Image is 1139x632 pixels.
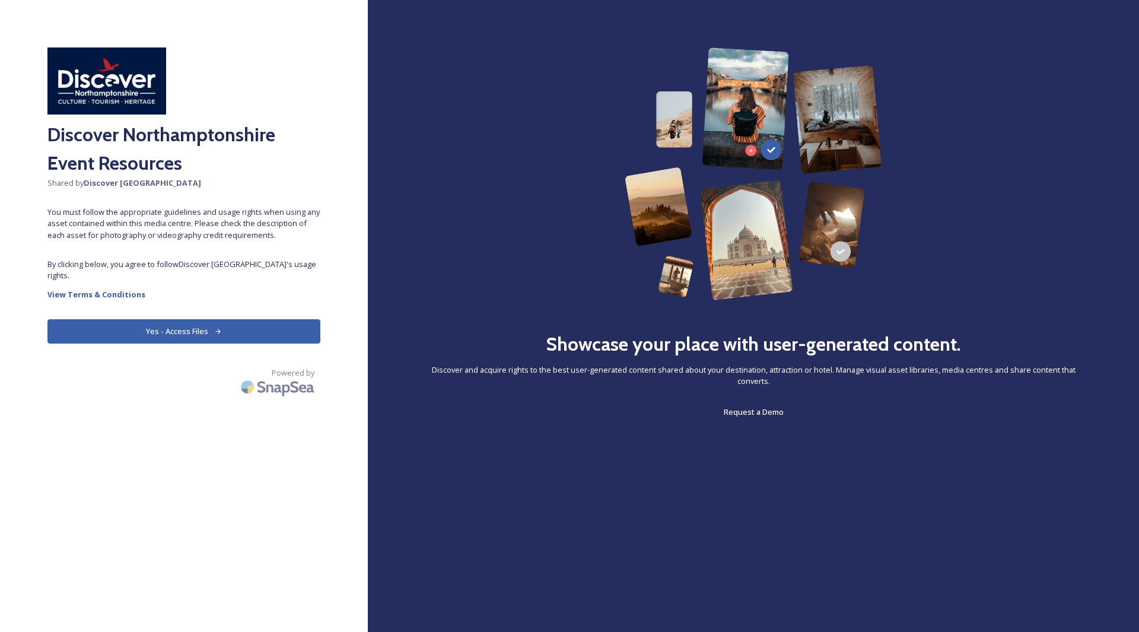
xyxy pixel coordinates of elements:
a: View Terms & Conditions [47,287,320,301]
a: Request a Demo [724,405,784,419]
img: Discover%20Northamptonshire.jpg [47,47,166,115]
button: Yes - Access Files [47,319,320,344]
span: Powered by [272,367,314,379]
h2: Showcase your place with user-generated content. [546,330,961,358]
span: Request a Demo [724,406,784,417]
span: Shared by [47,177,320,189]
strong: View Terms & Conditions [47,289,145,300]
span: You must follow the appropriate guidelines and usage rights when using any asset contained within... [47,207,320,241]
img: SnapSea Logo [237,373,320,401]
img: 63b42ca75bacad526042e722_Group%20154-p-800.png [625,47,883,300]
span: Discover and acquire rights to the best user-generated content shared about your destination, att... [415,364,1092,387]
strong: Discover [GEOGRAPHIC_DATA] [84,177,201,188]
span: By clicking below, you agree to follow Discover [GEOGRAPHIC_DATA] 's usage rights. [47,259,320,281]
h2: Discover Northamptonshire Event Resources [47,120,320,177]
